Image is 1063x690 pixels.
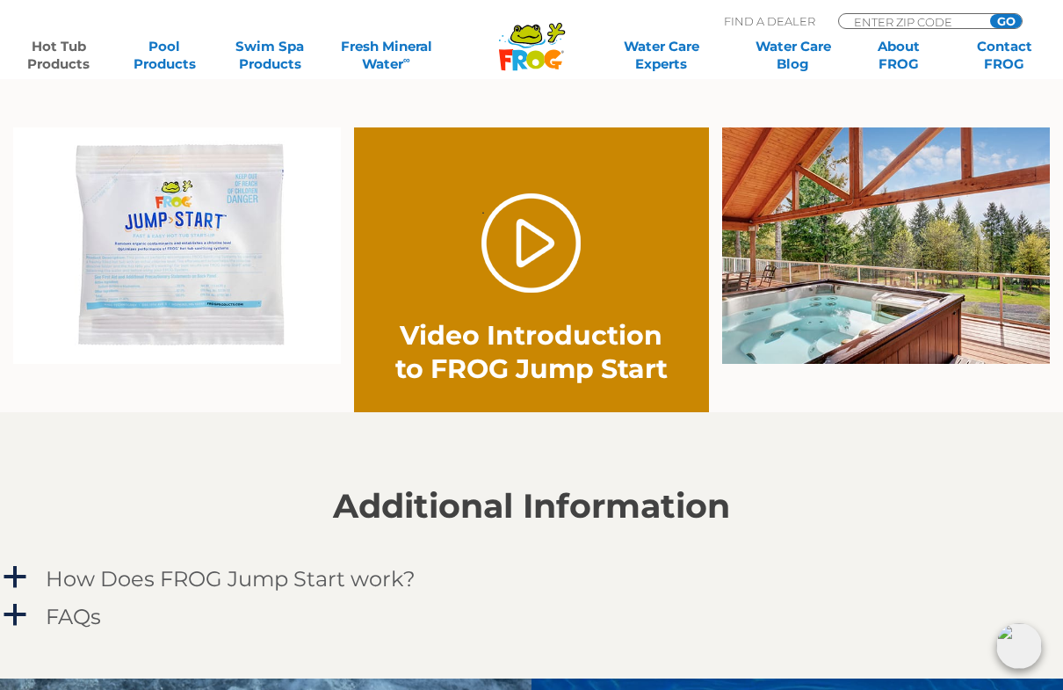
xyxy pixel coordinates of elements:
img: jump start package [13,127,341,364]
input: GO [990,14,1022,28]
input: Zip Code Form [852,14,971,29]
p: Find A Dealer [724,13,815,29]
a: Water CareExperts [595,38,728,73]
h4: How Does FROG Jump Start work? [46,567,416,591]
a: Swim SpaProducts [229,38,312,73]
h2: Video Introduction to FROG Jump Start [390,319,674,386]
a: PoolProducts [123,38,206,73]
span: a [2,564,28,591]
img: openIcon [996,623,1042,669]
a: ContactFROG [963,38,1045,73]
img: serene-landscape [722,127,1050,364]
a: Fresh MineralWater∞ [335,38,437,73]
sup: ∞ [403,54,410,66]
a: Hot TubProducts [18,38,100,73]
a: Play Video [481,193,581,293]
a: AboutFROG [857,38,940,73]
h4: FAQs [46,605,101,628]
span: a [2,602,28,628]
a: Water CareBlog [752,38,835,73]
